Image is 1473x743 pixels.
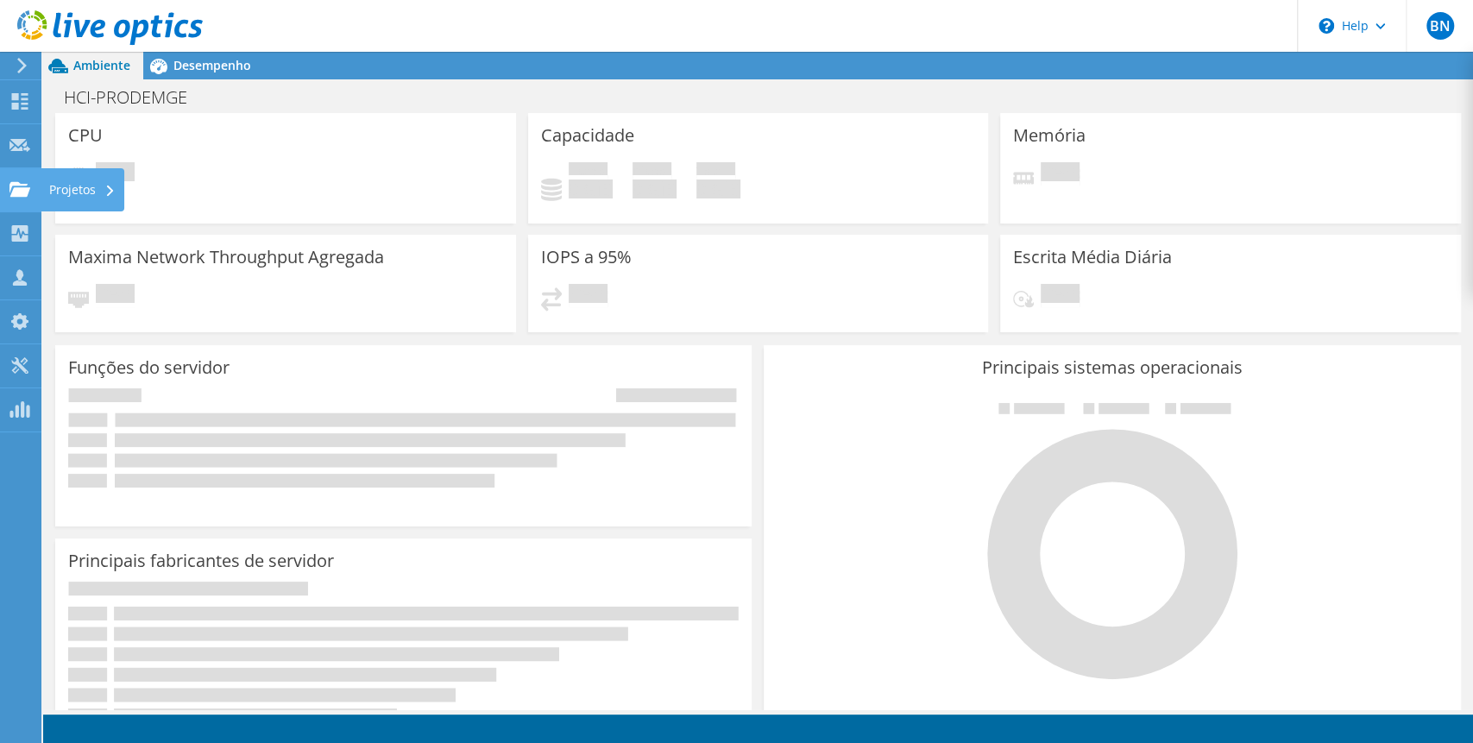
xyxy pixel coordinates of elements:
[68,248,384,267] h3: Maxima Network Throughput Agregada
[696,162,735,179] span: Total
[696,179,740,198] h4: 0 GiB
[1013,248,1172,267] h3: Escrita Média Diária
[96,284,135,307] span: Pendente
[73,57,130,73] span: Ambiente
[1041,284,1080,307] span: Pendente
[68,126,103,145] h3: CPU
[41,168,124,211] div: Projetos
[68,358,230,377] h3: Funções do servidor
[68,551,334,570] h3: Principais fabricantes de servidor
[1013,126,1086,145] h3: Memória
[541,248,632,267] h3: IOPS a 95%
[633,162,671,179] span: Disponível
[541,126,634,145] h3: Capacidade
[777,358,1447,377] h3: Principais sistemas operacionais
[569,179,613,198] h4: 0 GiB
[173,57,251,73] span: Desempenho
[633,179,677,198] h4: 0 GiB
[569,162,607,179] span: Usado
[56,88,214,107] h1: HCI-PRODEMGE
[1426,12,1454,40] span: BN
[96,162,135,186] span: Pendente
[1319,18,1334,34] svg: \n
[1041,162,1080,186] span: Pendente
[569,284,607,307] span: Pendente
